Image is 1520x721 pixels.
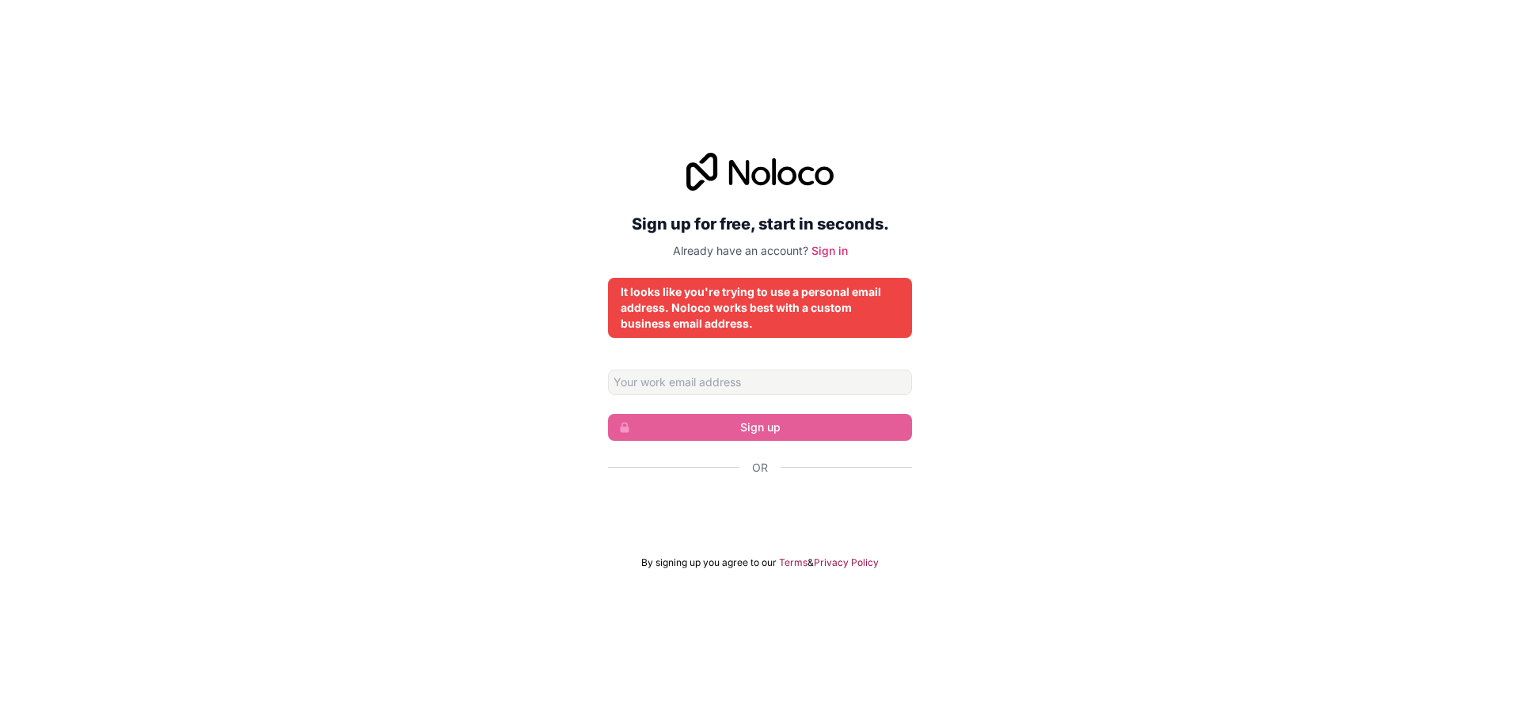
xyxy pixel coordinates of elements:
span: Already have an account? [673,244,808,257]
a: Terms [779,556,807,569]
h2: Sign up for free, start in seconds. [608,210,912,238]
a: Privacy Policy [814,556,879,569]
div: It looks like you're trying to use a personal email address. Noloco works best with a custom busi... [621,284,899,332]
iframe: Sign in with Google Button [600,493,920,528]
span: & [807,556,814,569]
span: Or [752,460,768,476]
input: Email address [608,370,912,395]
a: Sign in [811,244,848,257]
button: Sign up [608,414,912,441]
span: By signing up you agree to our [641,556,777,569]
